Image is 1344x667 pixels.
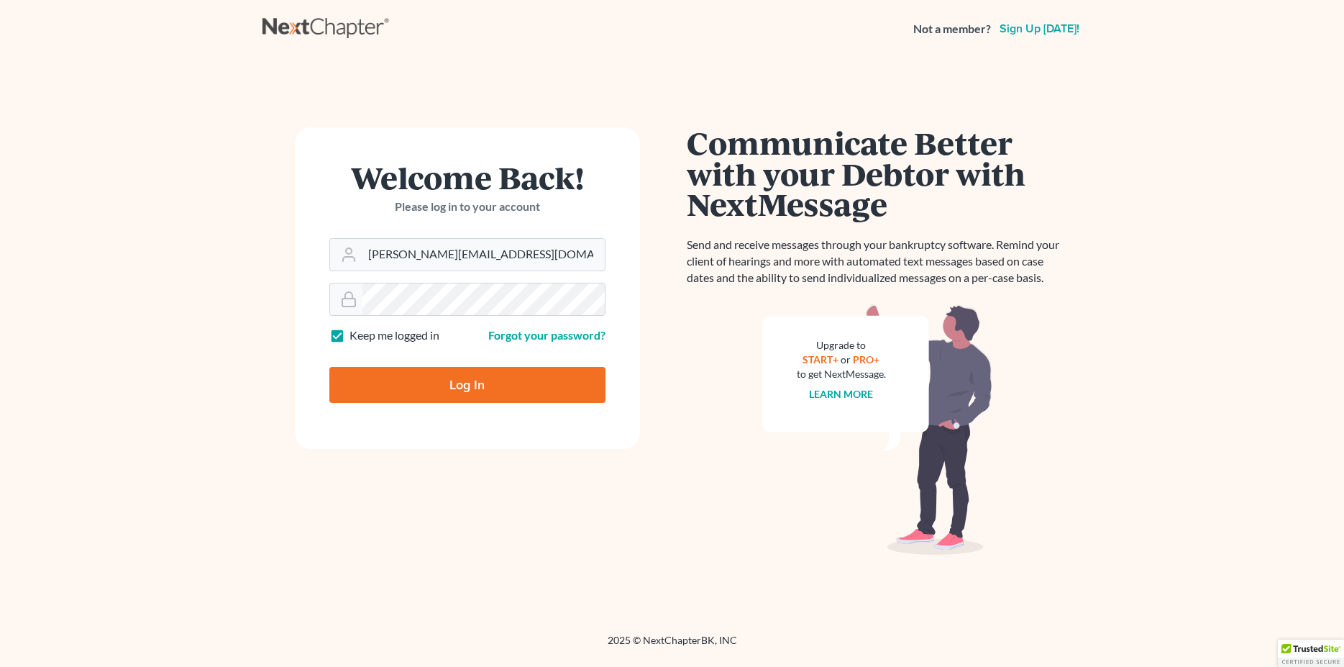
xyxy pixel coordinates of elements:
p: Send and receive messages through your bankruptcy software. Remind your client of hearings and mo... [687,237,1068,286]
p: Please log in to your account [329,199,605,215]
div: TrustedSite Certified [1278,640,1344,667]
div: 2025 © NextChapterBK, INC [262,633,1082,659]
a: Forgot your password? [488,328,605,342]
input: Email Address [362,239,605,271]
input: Log In [329,367,605,403]
span: or [841,353,851,366]
img: nextmessage_bg-59042aed3d76b12b5cd301f8e5b87938c9018125f34e5fa2b7a6b67550977c72.svg [762,304,992,555]
div: to get NextMessage. [797,367,886,381]
label: Keep me logged in [349,327,439,344]
a: START+ [803,353,838,366]
a: PRO+ [853,353,879,366]
div: Upgrade to [797,338,886,353]
a: Learn more [809,388,873,400]
a: Sign up [DATE]! [997,23,1082,35]
h1: Welcome Back! [329,162,605,193]
strong: Not a member? [913,21,991,37]
h1: Communicate Better with your Debtor with NextMessage [687,127,1068,219]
